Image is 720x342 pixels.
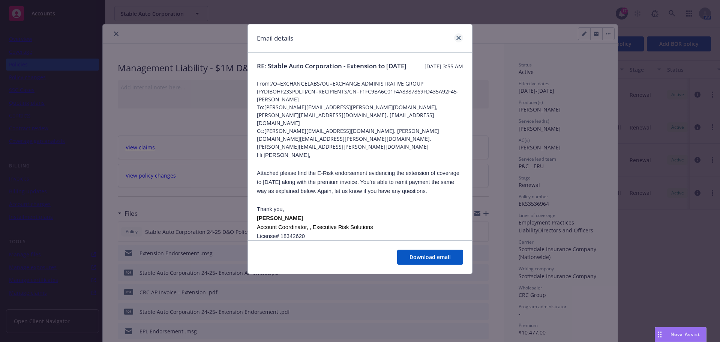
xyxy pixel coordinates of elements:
span: , Executive Risk Solutions [310,224,373,230]
button: Download email [397,250,463,265]
button: Nova Assist [655,327,706,342]
span: Account Coordinator, [257,224,308,230]
span: Nova Assist [670,331,700,337]
span: License# 18342620 [257,233,305,239]
div: Drag to move [655,327,664,342]
span: Download email [409,253,451,261]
